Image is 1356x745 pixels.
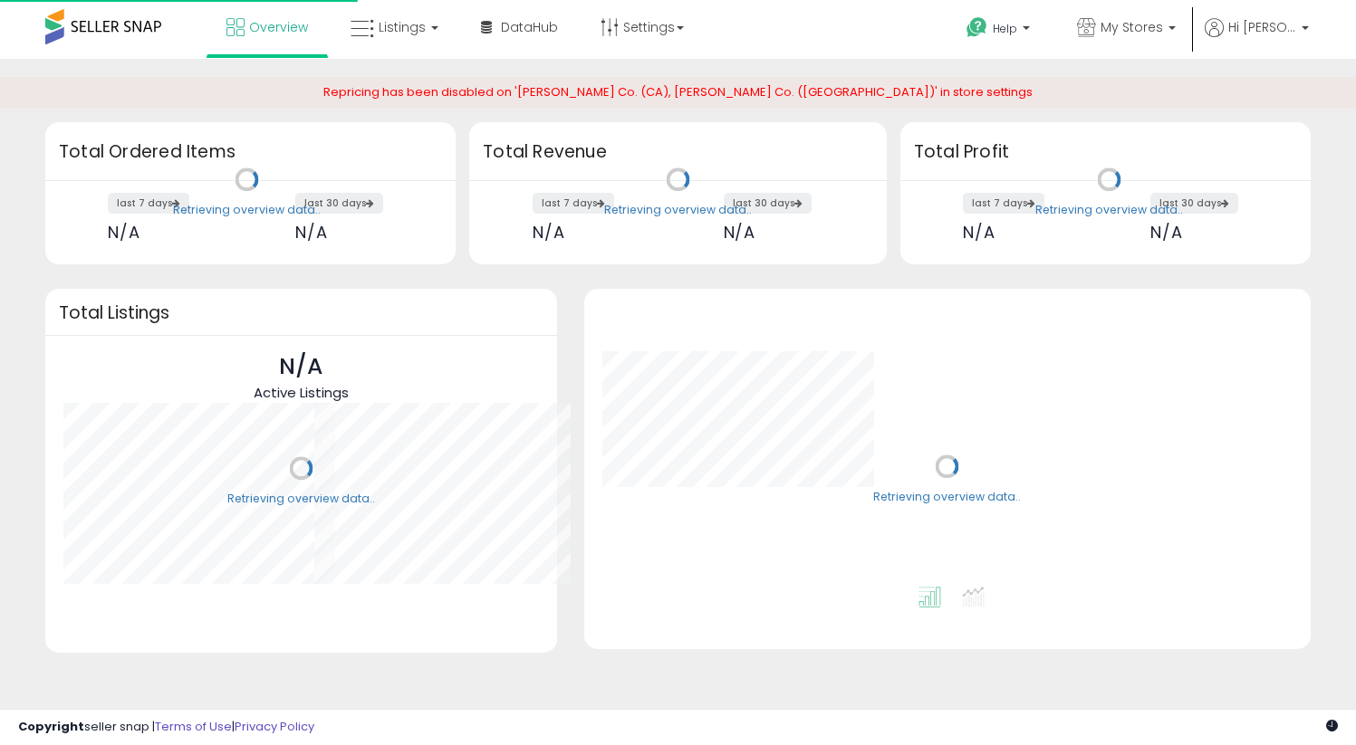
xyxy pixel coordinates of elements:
strong: Copyright [18,718,84,735]
span: Hi [PERSON_NAME] [1228,18,1296,36]
a: Help [952,3,1048,59]
div: seller snap | | [18,719,314,736]
div: Retrieving overview data.. [873,489,1021,505]
div: Retrieving overview data.. [1035,202,1183,218]
span: Repricing has been disabled on '[PERSON_NAME] Co. (CA), [PERSON_NAME] Co. ([GEOGRAPHIC_DATA])' in... [323,83,1033,100]
span: DataHub [501,18,558,36]
div: Retrieving overview data.. [173,202,321,218]
span: Listings [379,18,426,36]
a: Privacy Policy [235,718,314,735]
div: Retrieving overview data.. [227,491,375,507]
a: Terms of Use [155,718,232,735]
span: Overview [249,18,308,36]
i: Get Help [966,16,988,39]
span: My Stores [1101,18,1163,36]
span: Help [993,21,1017,36]
div: Retrieving overview data.. [604,202,752,218]
a: Hi [PERSON_NAME] [1205,18,1309,59]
